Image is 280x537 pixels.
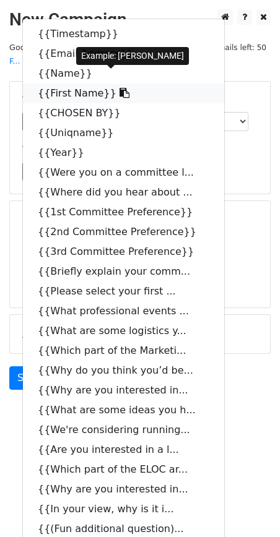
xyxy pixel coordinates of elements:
iframe: Chat Widget [218,478,280,537]
a: {{We're considering running... [23,420,224,440]
a: {{Were you on a committee l... [23,163,224,183]
a: {{Timestamp}} [23,24,224,44]
a: {{Email Address}} [23,44,224,64]
a: Daily emails left: 50 [188,43,271,52]
a: {{CHOSEN BY}} [23,103,224,123]
a: {{Year}} [23,143,224,163]
a: {{Why are you interested in... [23,380,224,400]
a: {{First Name}} [23,84,224,103]
a: {{Please select your first ... [23,281,224,301]
h2: New Campaign [9,9,271,30]
a: {{What professional events ... [23,301,224,321]
a: {{Uniqname}} [23,123,224,143]
span: Daily emails left: 50 [188,41,271,54]
a: {{Which part of the ELOC ar... [23,460,224,479]
a: {{3rd Committee Preference}} [23,242,224,262]
a: {{Why are you interested in... [23,479,224,499]
a: {{1st Committee Preference}} [23,202,224,222]
a: {{Where did you hear about ... [23,183,224,202]
a: {{Why do you think you’d be... [23,361,224,380]
a: {{Are you interested in a l... [23,440,224,460]
small: Google Sheet: [9,43,180,66]
a: {{In your view, why is it i... [23,499,224,519]
a: Send [9,366,50,390]
a: {{Briefly explain your comm... [23,262,224,281]
a: {{Name}} [23,64,224,84]
a: {{What are some logistics y... [23,321,224,341]
a: {{What are some ideas you h... [23,400,224,420]
a: {{Which part of the Marketi... [23,341,224,361]
div: Example: [PERSON_NAME] [76,47,189,65]
a: {{2nd Committee Preference}} [23,222,224,242]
